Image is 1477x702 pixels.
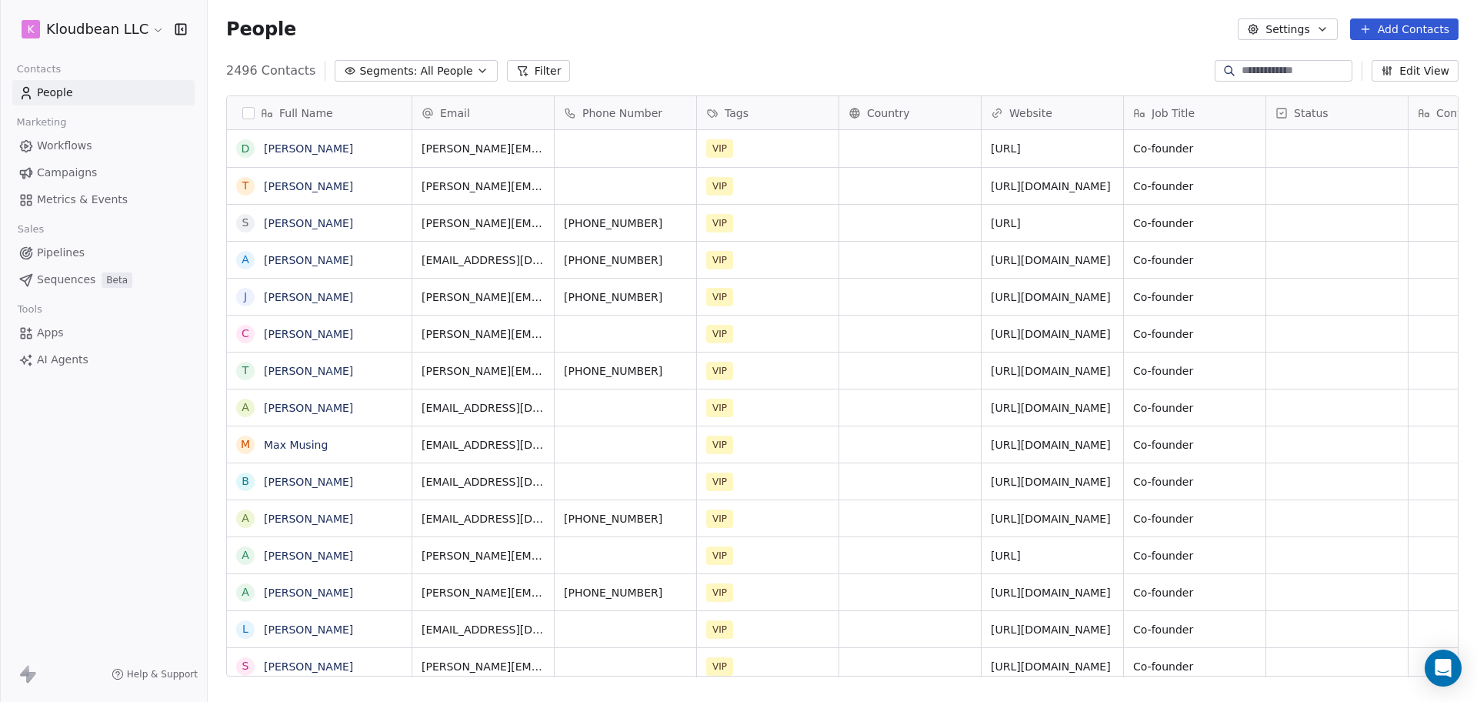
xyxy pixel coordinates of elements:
[12,347,195,373] a: AI Agents
[227,96,412,129] div: Full Name
[12,80,195,105] a: People
[991,660,1111,673] a: [URL][DOMAIN_NAME]
[839,96,981,129] div: Country
[37,245,85,261] span: Pipelines
[422,400,545,416] span: [EMAIL_ADDRESS][DOMAIN_NAME]
[555,96,696,129] div: Phone Number
[706,177,733,196] span: VIP
[422,659,545,674] span: [PERSON_NAME][EMAIL_ADDRESS][DOMAIN_NAME]
[422,179,545,194] span: [PERSON_NAME][EMAIL_ADDRESS][DOMAIN_NAME]
[982,96,1123,129] div: Website
[1133,326,1256,342] span: Co-founder
[264,623,353,636] a: [PERSON_NAME]
[226,62,315,80] span: 2496 Contacts
[412,96,554,129] div: Email
[420,63,472,79] span: All People
[422,289,545,305] span: [PERSON_NAME][EMAIL_ADDRESS][DOMAIN_NAME]
[37,85,73,101] span: People
[264,328,353,340] a: [PERSON_NAME]
[1133,252,1256,268] span: Co-founder
[564,252,687,268] span: [PHONE_NUMBER]
[1133,400,1256,416] span: Co-founder
[1350,18,1459,40] button: Add Contacts
[1133,363,1256,379] span: Co-founder
[991,328,1111,340] a: [URL][DOMAIN_NAME]
[1133,437,1256,453] span: Co-founder
[11,298,48,321] span: Tools
[242,510,249,526] div: A
[422,474,545,490] span: [EMAIL_ADDRESS][DOMAIN_NAME]
[102,272,132,288] span: Beta
[112,668,198,680] a: Help & Support
[422,622,545,637] span: [EMAIL_ADDRESS][DOMAIN_NAME]
[1238,18,1337,40] button: Settings
[279,105,333,121] span: Full Name
[991,291,1111,303] a: [URL][DOMAIN_NAME]
[991,254,1111,266] a: [URL][DOMAIN_NAME]
[564,289,687,305] span: [PHONE_NUMBER]
[264,660,353,673] a: [PERSON_NAME]
[10,111,73,134] span: Marketing
[706,325,733,343] span: VIP
[1133,216,1256,231] span: Co-founder
[242,473,249,490] div: B
[241,436,250,453] div: M
[264,402,353,414] a: [PERSON_NAME]
[37,138,92,154] span: Workflows
[264,476,353,488] a: [PERSON_NAME]
[1133,548,1256,563] span: Co-founder
[991,142,1021,155] a: [URL]
[422,548,545,563] span: [PERSON_NAME][EMAIL_ADDRESS]
[422,437,545,453] span: [EMAIL_ADDRESS][DOMAIN_NAME]
[582,105,662,121] span: Phone Number
[242,215,249,231] div: S
[37,165,97,181] span: Campaigns
[422,511,545,526] span: [EMAIL_ADDRESS][DOMAIN_NAME]
[226,18,296,41] span: People
[1133,659,1256,674] span: Co-founder
[991,550,1021,562] a: [URL]
[242,178,249,194] div: T
[264,513,353,525] a: [PERSON_NAME]
[991,365,1111,377] a: [URL][DOMAIN_NAME]
[27,22,34,37] span: k
[1133,474,1256,490] span: Co-founder
[564,511,687,526] span: [PHONE_NUMBER]
[422,252,545,268] span: [EMAIL_ADDRESS][DOMAIN_NAME]
[1133,289,1256,305] span: Co-founder
[564,216,687,231] span: [PHONE_NUMBER]
[706,362,733,380] span: VIP
[422,363,545,379] span: [PERSON_NAME][EMAIL_ADDRESS][DOMAIN_NAME]
[706,620,733,639] span: VIP
[242,399,249,416] div: A
[242,658,249,674] div: S
[706,510,733,528] span: VIP
[1133,179,1256,194] span: Co-founder
[242,252,249,268] div: A
[706,288,733,306] span: VIP
[991,587,1111,599] a: [URL][DOMAIN_NAME]
[12,320,195,346] a: Apps
[264,365,353,377] a: [PERSON_NAME]
[1009,105,1052,121] span: Website
[242,547,249,563] div: A
[264,291,353,303] a: [PERSON_NAME]
[706,399,733,417] span: VIP
[1133,622,1256,637] span: Co-founder
[706,657,733,676] span: VIP
[264,254,353,266] a: [PERSON_NAME]
[564,585,687,600] span: [PHONE_NUMBER]
[264,180,353,192] a: [PERSON_NAME]
[507,60,571,82] button: Filter
[37,272,95,288] span: Sequences
[127,668,198,680] span: Help & Support
[264,550,353,562] a: [PERSON_NAME]
[1266,96,1408,129] div: Status
[706,583,733,602] span: VIP
[991,476,1111,488] a: [URL][DOMAIN_NAME]
[1133,141,1256,156] span: Co-founder
[242,621,248,637] div: L
[1133,585,1256,600] span: Co-founder
[422,141,545,156] span: [PERSON_NAME][EMAIL_ADDRESS]
[867,105,910,121] span: Country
